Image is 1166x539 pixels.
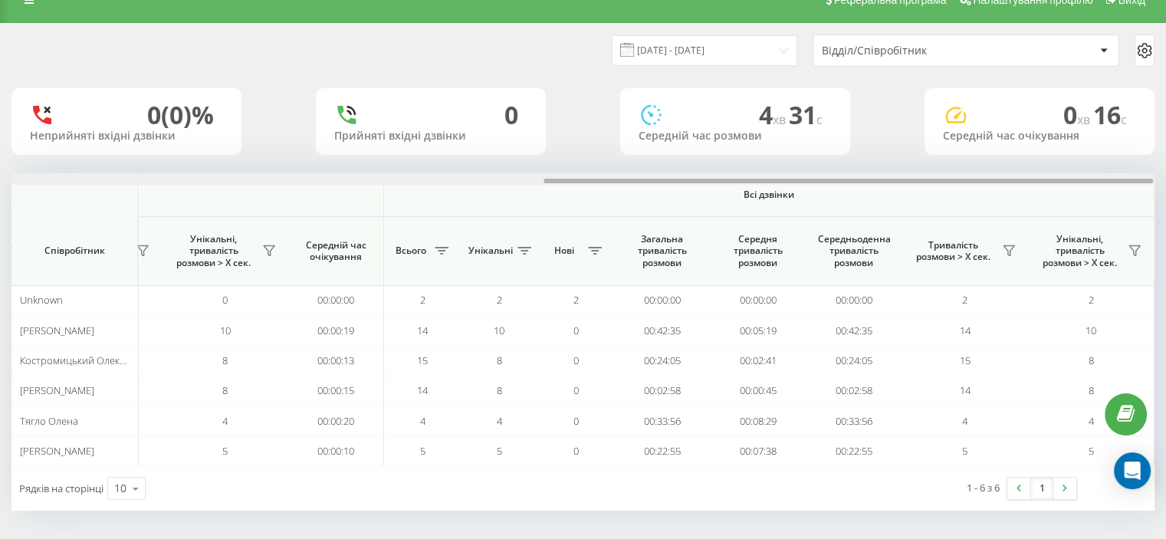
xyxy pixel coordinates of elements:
td: 00:00:00 [614,285,710,315]
td: 00:02:58 [806,376,902,406]
span: 5 [420,444,425,458]
span: Співробітник [25,245,124,257]
td: 00:00:00 [806,285,902,315]
span: 0 [573,444,579,458]
div: Open Intercom Messenger [1114,452,1151,489]
span: 5 [1089,444,1094,458]
span: 5 [222,444,228,458]
span: [PERSON_NAME] [20,324,94,337]
span: 10 [494,324,504,337]
div: 0 (0)% [147,100,214,130]
td: 00:00:13 [288,346,384,376]
td: 00:05:19 [710,315,806,345]
span: 4 [497,414,502,428]
span: 2 [962,293,967,307]
td: 00:33:56 [806,406,902,435]
span: 4 [222,414,228,428]
span: 0 [573,383,579,397]
div: Середній час розмови [639,130,832,143]
span: 14 [417,383,428,397]
td: 00:00:00 [288,285,384,315]
span: 0 [573,414,579,428]
span: 4 [420,414,425,428]
span: 0 [222,293,228,307]
span: Загальна тривалість розмови [626,233,698,269]
span: 14 [960,383,971,397]
span: 14 [417,324,428,337]
span: 5 [497,444,502,458]
span: 4 [759,98,789,131]
span: Унікальні [468,245,513,257]
td: 00:42:35 [614,315,710,345]
span: Середньоденна тривалість розмови [817,233,890,269]
div: 0 [504,100,518,130]
div: Середній час очікування [943,130,1136,143]
span: 4 [962,414,967,428]
td: 00:24:05 [614,346,710,376]
span: Unknown [20,293,63,307]
span: 8 [497,353,502,367]
td: 00:07:38 [710,436,806,466]
span: Всі дзвінки [429,189,1109,201]
td: 00:24:05 [806,346,902,376]
span: 15 [417,353,428,367]
span: 8 [222,353,228,367]
td: 00:00:15 [288,376,384,406]
td: 00:00:20 [288,406,384,435]
span: Рядків на сторінці [19,481,103,495]
div: Прийняті вхідні дзвінки [334,130,527,143]
a: 1 [1030,478,1053,499]
span: 8 [497,383,502,397]
span: 0 [573,324,579,337]
span: c [1121,111,1127,128]
span: [PERSON_NAME] [20,444,94,458]
span: Нові [545,245,583,257]
span: 4 [1089,414,1094,428]
div: 1 - 6 з 6 [967,480,1000,495]
span: 2 [420,293,425,307]
div: 10 [114,481,126,496]
span: 0 [573,353,579,367]
td: 00:00:10 [288,436,384,466]
span: 16 [1093,98,1127,131]
td: 00:33:56 [614,406,710,435]
span: 10 [220,324,231,337]
span: Тривалість розмови > Х сек. [909,239,997,263]
span: Унікальні, тривалість розмови > Х сек. [1036,233,1123,269]
td: 00:00:45 [710,376,806,406]
span: 2 [573,293,579,307]
span: Унікальні, тривалість розмови > Х сек. [169,233,258,269]
td: 00:02:41 [710,346,806,376]
span: 8 [222,383,228,397]
span: Середня тривалість розмови [721,233,794,269]
span: 2 [1089,293,1094,307]
span: Тягло Олена [20,414,78,428]
span: Середній час очікування [300,239,372,263]
span: c [816,111,823,128]
span: 14 [960,324,971,337]
span: 5 [962,444,967,458]
span: Костромицький Олександр [20,353,147,367]
td: 00:02:58 [614,376,710,406]
span: 15 [960,353,971,367]
span: [PERSON_NAME] [20,383,94,397]
span: 8 [1089,383,1094,397]
td: 00:00:00 [710,285,806,315]
span: хв [1077,111,1093,128]
div: Відділ/Співробітник [822,44,1005,58]
span: Всього [392,245,430,257]
td: 00:08:29 [710,406,806,435]
span: 8 [1089,353,1094,367]
td: 00:22:55 [614,436,710,466]
td: 00:22:55 [806,436,902,466]
td: 00:42:35 [806,315,902,345]
span: хв [773,111,789,128]
span: 10 [1086,324,1096,337]
td: 00:00:19 [288,315,384,345]
span: 0 [1063,98,1093,131]
span: 2 [497,293,502,307]
div: Неприйняті вхідні дзвінки [30,130,223,143]
span: 31 [789,98,823,131]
